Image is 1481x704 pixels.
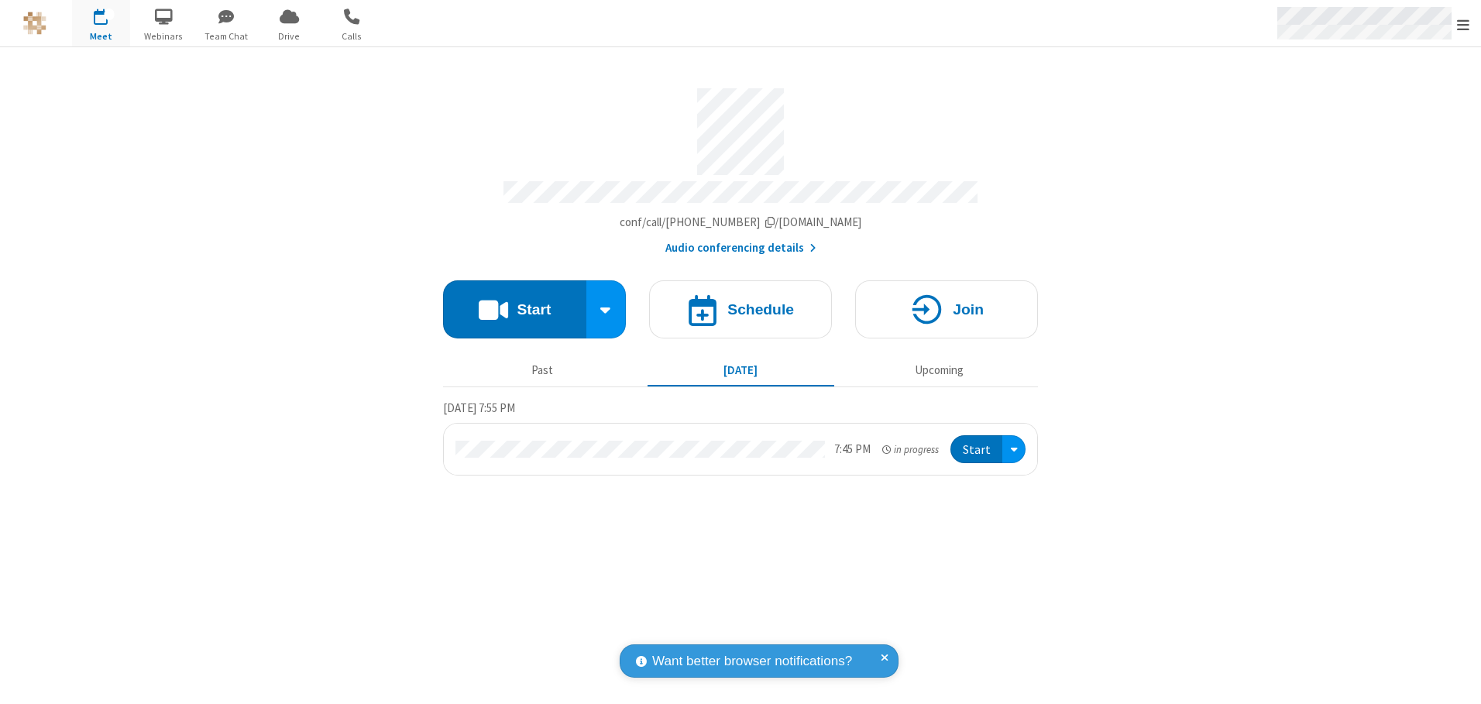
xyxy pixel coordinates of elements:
[649,280,832,338] button: Schedule
[648,355,834,385] button: [DATE]
[620,215,862,229] span: Copy my meeting room link
[882,442,939,457] em: in progress
[620,214,862,232] button: Copy my meeting room linkCopy my meeting room link
[1002,435,1026,464] div: Open menu
[846,355,1033,385] button: Upcoming
[23,12,46,35] img: QA Selenium DO NOT DELETE OR CHANGE
[953,302,984,317] h4: Join
[443,399,1038,476] section: Today's Meetings
[72,29,130,43] span: Meet
[855,280,1038,338] button: Join
[517,302,551,317] h4: Start
[198,29,256,43] span: Team Chat
[443,77,1038,257] section: Account details
[135,29,193,43] span: Webinars
[665,239,816,257] button: Audio conferencing details
[950,435,1002,464] button: Start
[105,9,115,20] div: 1
[443,280,586,338] button: Start
[834,441,871,458] div: 7:45 PM
[449,355,636,385] button: Past
[586,280,627,338] div: Start conference options
[443,400,515,415] span: [DATE] 7:55 PM
[727,302,794,317] h4: Schedule
[260,29,318,43] span: Drive
[652,651,852,671] span: Want better browser notifications?
[323,29,381,43] span: Calls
